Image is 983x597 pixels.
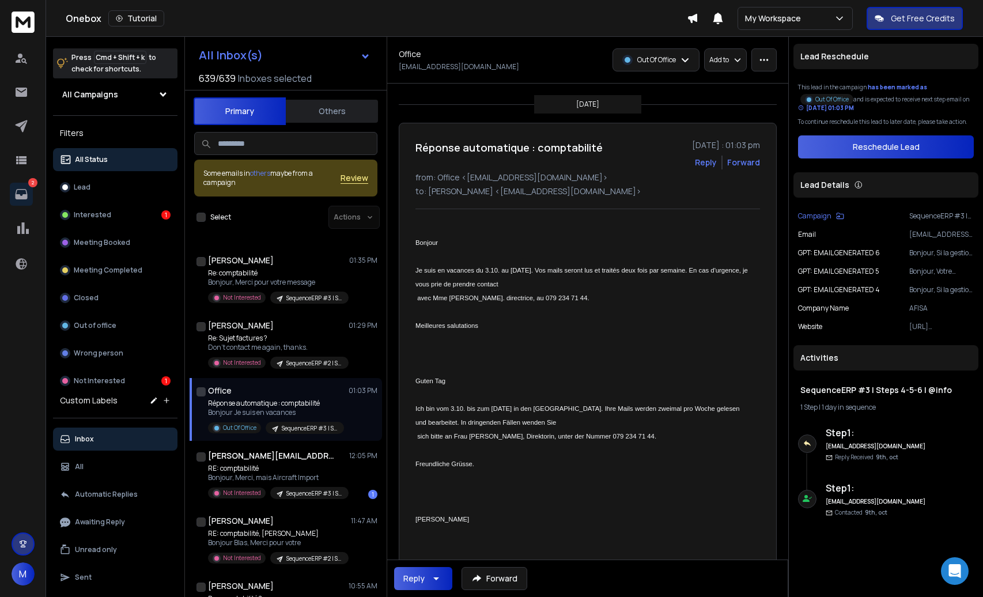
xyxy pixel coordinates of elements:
button: All Inbox(s) [190,44,380,67]
p: GPT: EMAIL GENERATED 5 [798,267,879,276]
p: Unread only [75,545,117,554]
p: GPT: EMAIL GENERATED 6 [798,248,880,258]
p: RE: comptabilité [208,464,346,473]
h3: Filters [53,125,177,141]
h1: All Campaigns [62,89,118,100]
span: 639 / 639 [199,71,236,85]
p: Lead Details [800,179,849,191]
h1: [PERSON_NAME] [208,320,274,331]
span: 1 day in sequence [822,402,876,412]
p: All Status [75,155,108,164]
span: [PERSON_NAME] [415,516,469,523]
label: Select [210,213,231,222]
p: 10:55 AM [349,581,377,591]
p: My Workspace [745,13,806,24]
p: Bonjour Je suis en vacances [208,408,344,417]
p: 12:05 PM [349,451,377,460]
button: Lead [53,176,177,199]
button: Interested1 [53,203,177,226]
button: Reply [394,567,452,590]
h1: [PERSON_NAME] [208,255,274,266]
span: 1 Step [800,402,818,412]
p: Not Interested [223,293,261,302]
p: Bonjour, Merci pour votre message [208,278,346,287]
h6: Step 1 : [826,481,927,495]
p: SequenceERP #2 | Steps 4-5-6 [286,359,342,368]
p: Inbox [75,434,94,444]
p: Re: Sujet factures ? [208,334,346,343]
p: AFISA [909,304,974,313]
p: 01:29 PM [349,321,377,330]
p: [URL][DOMAIN_NAME] [909,322,974,331]
h3: Custom Labels [60,395,118,406]
h3: Inboxes selected [238,71,312,85]
p: SequenceERP #3 | Steps 4-5-6 | @info [282,424,337,433]
span: Cmd + Shift + k [94,51,146,64]
p: RE: comptabilité, [PERSON_NAME] [208,529,346,538]
p: Lead [74,183,90,192]
button: Closed [53,286,177,309]
div: Open Intercom Messenger [941,557,969,585]
p: Add to [709,55,729,65]
button: Tutorial [108,10,164,27]
span: Review [341,172,368,184]
p: Email [798,230,816,239]
button: Reschedule Lead [798,135,974,158]
button: Automatic Replies [53,483,177,506]
span: 9th, oct [865,508,887,516]
button: All [53,455,177,478]
p: Not Interested [223,489,261,497]
button: Campaign [798,211,844,221]
p: [DATE] : 01:03 pm [692,139,760,151]
button: Unread only [53,538,177,561]
button: Others [286,99,378,124]
div: 1 [161,210,171,220]
p: Interested [74,210,111,220]
p: Don't contact me again, thanks. [208,343,346,352]
div: This lead in the campaign and is expected to receive next step email on [798,83,974,113]
span: 9th, oct [876,453,898,461]
p: Reply Received [835,453,898,462]
p: GPT: EMAIL GENERATED 4 [798,285,880,294]
p: Get Free Credits [891,13,955,24]
h1: [PERSON_NAME] [208,580,274,592]
p: 01:35 PM [349,256,377,265]
button: M [12,562,35,585]
p: Not Interested [223,554,261,562]
p: Re: comptabilité [208,269,346,278]
h1: All Inbox(s) [199,50,263,61]
span: Bonjour [415,239,438,246]
p: Not Interested [223,358,261,367]
h1: Office [399,48,421,60]
p: website [798,322,822,331]
p: Sent [75,573,92,582]
p: SequenceERP #2 | Steps 4-5-6 [286,554,342,563]
p: Bonjour, Si la gestion administrative est chronophage pour votre association, je peux peut-être a... [909,248,974,258]
p: Bonjour, Merci, mais Aircraft Import [208,473,346,482]
div: | [800,403,971,412]
div: 1 [161,376,171,386]
p: Campaign [798,211,831,221]
span: Freundliche Grüsse. [415,460,474,467]
span: has been marked as [868,83,927,91]
button: Get Free Credits [867,7,963,30]
div: 1 [368,490,377,499]
div: Activities [793,345,978,371]
h6: Step 1 : [826,426,927,440]
div: Some emails in maybe from a campaign [203,169,341,187]
span: Ich bin vom 3.10. bis zum [DATE] in den [GEOGRAPHIC_DATA]. Ihre Mails werden zweimal pro Woche ge... [415,405,742,440]
button: All Status [53,148,177,171]
p: Contacted [835,508,887,517]
button: Forward [462,567,527,590]
button: Primary [194,97,286,125]
span: others [250,168,270,178]
button: Not Interested1 [53,369,177,392]
p: Lead Reschedule [800,51,869,62]
p: 11:47 AM [351,516,377,526]
div: Reply [403,573,425,584]
span: Je suis en vacances du 3.10. au [DATE]. Vos mails seront lus et traités deux fois par semaine. En... [415,267,750,301]
h6: [EMAIL_ADDRESS][DOMAIN_NAME] [826,442,927,451]
p: Out of office [74,321,116,330]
